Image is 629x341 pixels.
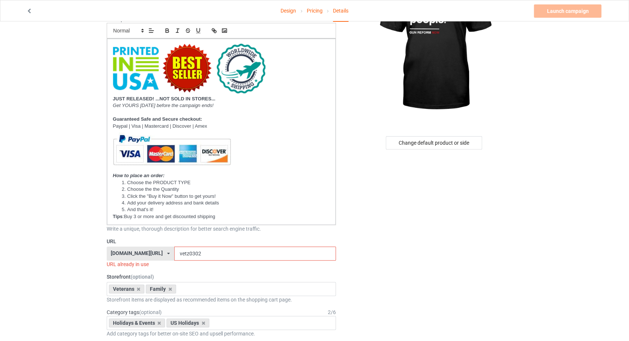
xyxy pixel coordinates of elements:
label: Storefront [107,273,336,280]
div: Change default product or side [386,136,482,149]
img: AM_mc_vs_dc_ae.jpg [113,130,231,170]
strong: JUST RELEASED! ...NOT SOLD IN STORES... [113,96,216,101]
em: Get YOURS [DATE] before the campaign ends! [113,103,214,108]
p: :Buy 3 or more and get discounted shipping [113,213,330,220]
div: Write a unique, thorough description for better search engine traffic. [107,225,336,232]
a: Pricing [306,0,322,21]
div: 2 / 6 [328,309,336,316]
div: Holidays & Events [109,318,165,327]
div: Family [146,285,176,293]
div: Add category tags for better on-site SEO and upsell performance. [107,330,336,337]
li: Add your delivery address and bank details [120,200,330,206]
li: Click the "Buy it Now" button to get yours! [120,193,330,200]
div: Details [333,0,348,22]
div: US Holidays [166,318,209,327]
label: Description [107,16,133,22]
label: URL [107,238,336,245]
a: Design [281,0,296,21]
em: How to place an order: [113,173,165,178]
li: Choose the PRODUCT TYPE [120,179,330,186]
div: URL already in use [107,261,336,268]
li: Choose the the Quantity [120,186,330,193]
div: [DOMAIN_NAME][URL] [111,251,163,256]
li: And that's it! [120,206,330,213]
label: Category tags [107,309,162,316]
span: (optional) [131,274,154,280]
strong: Guaranteed Safe and Secure checkout: [113,116,202,122]
img: 0f398873-31b8-474e-a66b-c8d8c57c2412 [113,44,265,93]
strong: Tips [113,214,123,219]
div: Storefront items are displayed as recommended items on the shopping cart page. [107,296,336,303]
div: Veterans [109,285,145,293]
span: (optional) [139,309,162,315]
p: Paypal | Visa | Mastercard | Discover | Amex [113,123,330,130]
